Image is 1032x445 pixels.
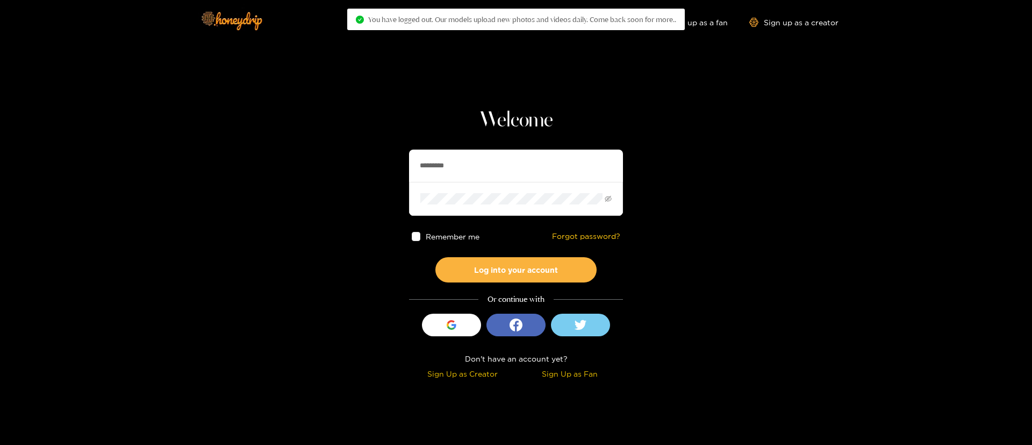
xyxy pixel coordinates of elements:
div: Sign Up as Creator [412,368,513,380]
span: check-circle [356,16,364,24]
button: Log into your account [435,257,597,282]
div: Or continue with [409,293,623,306]
span: You have logged out. Our models upload new photos and videos daily. Come back soon for more.. [368,15,676,24]
span: eye-invisible [605,195,612,202]
h1: Welcome [409,108,623,133]
a: Sign up as a creator [749,18,838,27]
a: Sign up as a fan [654,18,728,27]
div: Don't have an account yet? [409,352,623,365]
span: Remember me [426,232,480,241]
a: Forgot password? [552,232,620,241]
div: Sign Up as Fan [519,368,620,380]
